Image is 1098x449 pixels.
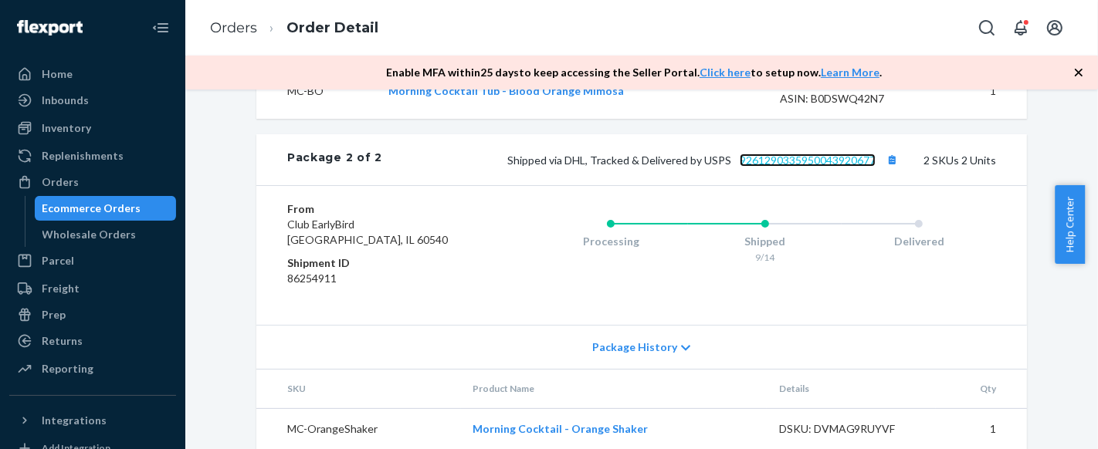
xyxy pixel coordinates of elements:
[42,93,89,108] div: Inbounds
[9,276,176,301] a: Freight
[781,91,926,106] div: ASIN: B0DSWQ42N7
[842,234,996,249] div: Delivered
[287,218,448,246] span: Club EarlyBird [GEOGRAPHIC_DATA], IL 60540
[35,196,177,221] a: Ecommerce Orders
[936,370,1027,408] th: Qty
[42,174,79,190] div: Orders
[386,65,882,80] p: Enable MFA within 25 days to keep accessing the Seller Portal. to setup now. .
[286,19,378,36] a: Order Detail
[461,370,767,408] th: Product Name
[42,120,91,136] div: Inventory
[779,421,924,437] div: DSKU: DVMAG9RUYVF
[1039,12,1070,43] button: Open account menu
[42,413,107,428] div: Integrations
[42,307,66,322] div: Prep
[198,5,391,51] ol: breadcrumbs
[9,88,176,113] a: Inbounds
[42,333,83,349] div: Returns
[9,62,176,86] a: Home
[42,281,80,296] div: Freight
[9,408,176,433] button: Integrations
[937,63,1027,120] td: 1
[42,148,124,164] div: Replenishments
[256,63,376,120] td: MC-BO
[42,66,73,82] div: Home
[688,251,842,264] div: 9/14
[256,370,461,408] th: SKU
[1005,12,1036,43] button: Open notifications
[287,150,382,170] div: Package 2 of 2
[592,339,677,355] span: Package History
[287,271,472,286] dd: 86254911
[971,12,1002,43] button: Open Search Box
[9,302,176,327] a: Prep
[9,170,176,194] a: Orders
[9,329,176,353] a: Returns
[42,361,93,376] div: Reporting
[287,255,472,271] dt: Shipment ID
[17,20,83,35] img: Flexport logo
[382,150,996,170] div: 2 SKUs 2 Units
[35,222,177,247] a: Wholesale Orders
[9,143,176,168] a: Replenishments
[507,154,902,167] span: Shipped via DHL, Tracked & Delivered by USPS
[473,422,649,435] a: Morning Cocktail - Orange Shaker
[1055,185,1085,264] button: Help Center
[145,12,176,43] button: Close Navigation
[882,150,902,170] button: Copy tracking number
[688,234,842,249] div: Shipped
[534,234,688,249] div: Processing
[767,370,937,408] th: Details
[210,19,257,36] a: Orders
[256,408,461,449] td: MC-OrangeShaker
[388,84,624,97] a: Morning Cocktail Tub - Blood Orange Mimosa
[9,356,176,381] a: Reporting
[936,408,1027,449] td: 1
[821,66,879,79] a: Learn More
[9,116,176,140] a: Inventory
[9,248,176,273] a: Parcel
[287,201,472,217] dt: From
[42,201,141,216] div: Ecommerce Orders
[740,154,876,167] a: 9261290335950043920677
[42,227,137,242] div: Wholesale Orders
[42,253,74,268] div: Parcel
[700,66,751,79] a: Click here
